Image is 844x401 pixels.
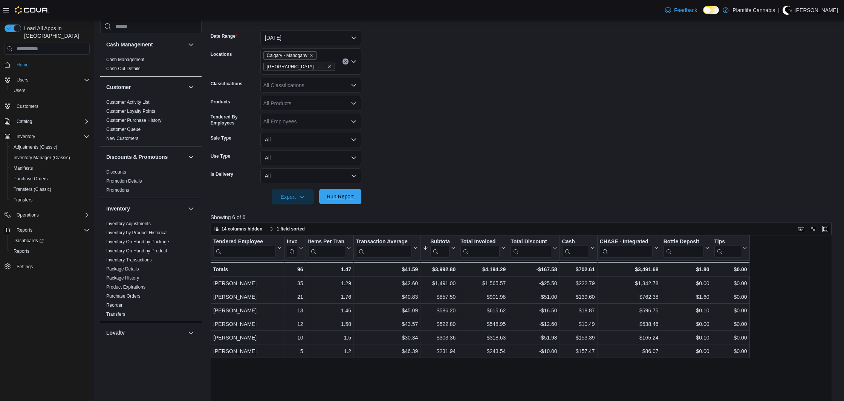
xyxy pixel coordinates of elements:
[356,292,418,301] div: $40.83
[14,226,90,235] span: Reports
[106,248,167,254] span: Inventory On Hand by Product
[213,320,282,329] div: [PERSON_NAME]
[187,152,196,161] button: Discounts & Promotions
[213,333,282,342] div: [PERSON_NAME]
[795,6,838,15] p: [PERSON_NAME]
[714,333,747,342] div: $0.00
[663,238,703,246] div: Bottle Deposit
[17,134,35,140] span: Inventory
[460,238,506,258] button: Total Invoiced
[2,210,93,220] button: Operations
[106,136,138,141] a: New Customers
[599,347,658,356] div: $86.07
[511,347,557,356] div: -$10.00
[308,333,351,342] div: 1.5
[308,238,351,258] button: Items Per Transaction
[2,225,93,235] button: Reports
[809,224,818,234] button: Display options
[308,238,345,246] div: Items Per Transaction
[356,306,418,315] div: $45.09
[106,100,150,105] a: Customer Activity List
[106,257,152,263] span: Inventory Transactions
[277,226,305,232] span: 1 field sorted
[562,279,595,288] div: $222.79
[211,153,230,159] label: Use Type
[106,311,125,317] span: Transfers
[356,333,418,342] div: $30.34
[11,195,90,204] span: Transfers
[562,238,589,246] div: Cash
[599,238,652,258] div: CHASE - Integrated
[106,83,131,91] h3: Customer
[2,75,93,85] button: Users
[14,132,38,141] button: Inventory
[106,83,185,91] button: Customer
[562,347,595,356] div: $157.47
[17,103,38,109] span: Customers
[599,333,658,342] div: $165.24
[106,108,155,114] span: Customer Loyalty Points
[2,261,93,272] button: Settings
[187,83,196,92] button: Customer
[14,176,48,182] span: Purchase Orders
[562,333,595,342] div: $153.39
[14,75,31,85] button: Users
[8,195,93,205] button: Transfers
[106,205,130,212] h3: Inventory
[511,320,557,329] div: -$12.60
[562,320,595,329] div: $10.49
[266,224,308,234] button: 1 field sorted
[460,306,506,315] div: $615.62
[106,135,138,141] span: New Customers
[106,178,142,184] span: Promotion Details
[106,221,151,227] span: Inventory Adjustments
[15,6,49,14] img: Cova
[714,320,747,329] div: $0.00
[106,329,185,336] button: Loyalty
[287,333,303,342] div: 10
[213,238,282,258] button: Tendered Employee
[14,186,51,192] span: Transfers (Classic)
[287,238,303,258] button: Invoices Sold
[319,189,361,204] button: Run Report
[106,153,168,161] h3: Discounts & Promotions
[14,248,29,254] span: Reports
[663,292,709,301] div: $1.60
[308,306,351,315] div: 1.46
[260,30,361,45] button: [DATE]
[562,238,589,258] div: Cash
[106,126,141,132] span: Customer Queue
[211,81,243,87] label: Classifications
[11,236,47,245] a: Dashboards
[599,265,658,274] div: $3,491.68
[263,51,317,60] span: Calgary - Mahogany
[106,302,122,308] span: Reorder
[714,279,747,288] div: $0.00
[14,226,35,235] button: Reports
[663,320,709,329] div: $0.00
[260,168,361,183] button: All
[213,279,282,288] div: [PERSON_NAME]
[14,155,70,161] span: Inventory Manager (Classic)
[260,150,361,165] button: All
[714,292,747,301] div: $0.00
[663,238,703,258] div: Bottle Deposit
[308,292,351,301] div: 1.76
[562,265,595,274] div: $702.61
[308,279,351,288] div: 1.29
[356,238,412,246] div: Transaction Average
[430,238,450,258] div: Subtotal
[211,224,266,234] button: 14 columns hidden
[213,347,282,356] div: [PERSON_NAME]
[460,265,506,274] div: $4,194.29
[714,238,747,258] button: Tips
[11,86,28,95] a: Users
[308,320,351,329] div: 1.58
[8,174,93,184] button: Purchase Orders
[211,135,231,141] label: Sale Type
[106,239,169,245] span: Inventory On Hand by Package
[460,347,506,356] div: $243.54
[17,212,39,218] span: Operations
[430,238,450,246] div: Subtotal
[308,238,345,258] div: Items Per Transaction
